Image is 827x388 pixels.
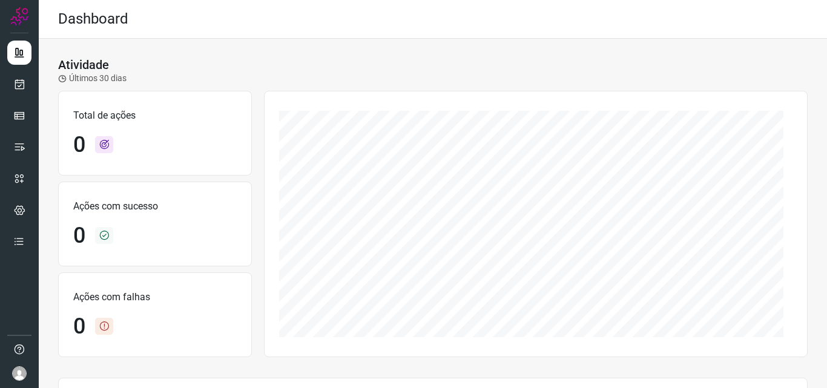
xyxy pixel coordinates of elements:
h1: 0 [73,314,85,340]
h1: 0 [73,132,85,158]
img: avatar-user-boy.jpg [12,366,27,381]
img: Logo [10,7,28,25]
h3: Atividade [58,58,109,72]
h2: Dashboard [58,10,128,28]
h1: 0 [73,223,85,249]
p: Ações com sucesso [73,199,237,214]
p: Total de ações [73,108,237,123]
p: Ações com falhas [73,290,237,304]
p: Últimos 30 dias [58,72,127,85]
